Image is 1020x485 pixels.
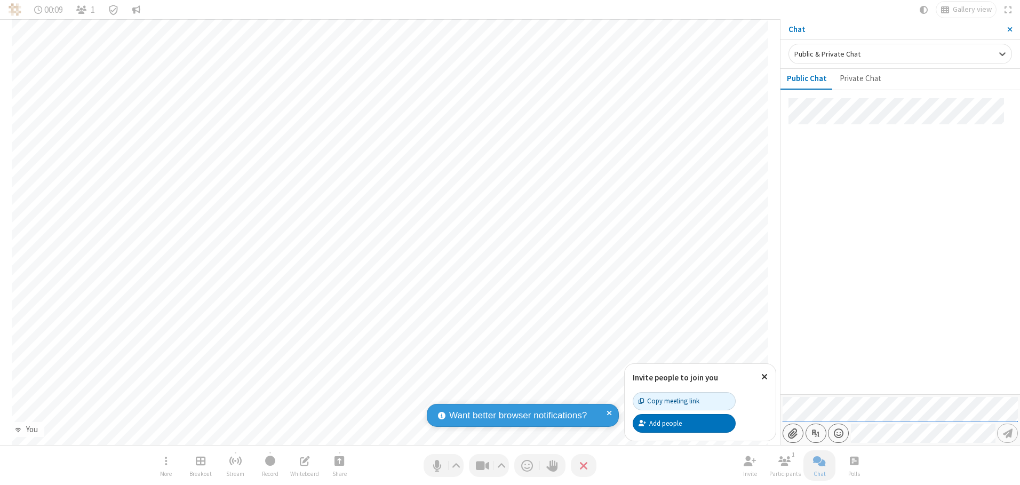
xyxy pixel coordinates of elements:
[838,450,870,481] button: Open poll
[323,450,355,481] button: Start sharing
[103,2,124,18] div: Meeting details Encryption enabled
[753,364,776,390] button: Close popover
[997,424,1018,443] button: Send message
[848,471,860,477] span: Polls
[780,69,833,89] button: Public Chat
[639,396,699,406] div: Copy meeting link
[769,471,801,477] span: Participants
[219,450,251,481] button: Start streaming
[290,471,319,477] span: Whiteboard
[22,424,42,436] div: You
[262,471,278,477] span: Record
[449,454,464,477] button: Audio settings
[828,424,849,443] button: Open menu
[540,454,565,477] button: Raise hand
[424,454,464,477] button: Mute (Alt+A)
[127,2,145,18] button: Conversation
[803,450,835,481] button: Close chat
[734,450,766,481] button: Invite participants (Alt+I)
[806,424,826,443] button: Show formatting
[833,69,888,89] button: Private Chat
[469,454,509,477] button: Stop video (Alt+V)
[633,392,736,410] button: Copy meeting link
[185,450,217,481] button: Manage Breakout Rooms
[999,19,1020,39] button: Close sidebar
[936,2,996,18] button: Change layout
[189,471,212,477] span: Breakout
[289,450,321,481] button: Open shared whiteboard
[9,3,21,16] img: QA Selenium DO NOT DELETE OR CHANGE
[789,450,798,459] div: 1
[633,372,718,383] label: Invite people to join you
[743,471,757,477] span: Invite
[254,450,286,481] button: Start recording
[71,2,99,18] button: Open participant list
[814,471,826,477] span: Chat
[514,454,540,477] button: Send a reaction
[332,471,347,477] span: Share
[633,414,736,432] button: Add people
[495,454,509,477] button: Video setting
[571,454,596,477] button: End or leave meeting
[160,471,172,477] span: More
[1000,2,1016,18] button: Fullscreen
[449,409,587,423] span: Want better browser notifications?
[953,5,992,14] span: Gallery view
[150,450,182,481] button: Open menu
[226,471,244,477] span: Stream
[788,23,999,36] p: Chat
[769,450,801,481] button: Open participant list
[30,2,68,18] div: Timer
[91,5,95,15] span: 1
[44,5,63,15] span: 00:09
[915,2,933,18] button: Using system theme
[794,49,860,59] span: Public & Private Chat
